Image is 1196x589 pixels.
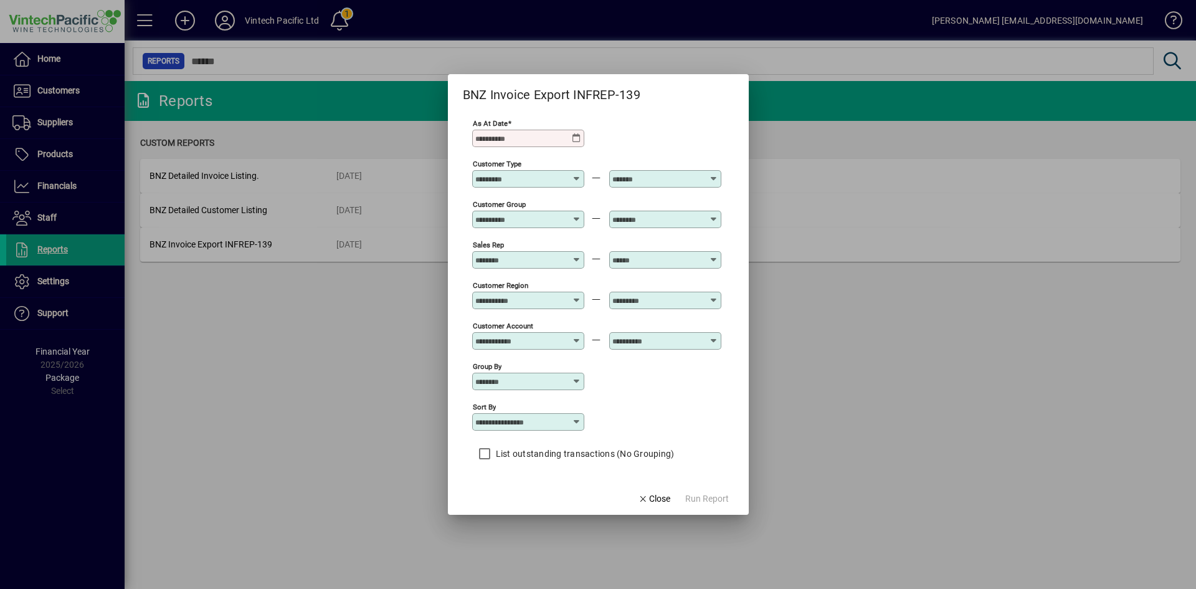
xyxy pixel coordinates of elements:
[473,119,508,128] mat-label: As at Date
[638,492,670,505] span: Close
[448,74,655,105] h2: BNZ Invoice Export INFREP-139
[473,281,528,290] mat-label: Customer Region
[473,160,521,168] mat-label: Customer Type
[473,403,496,411] mat-label: Sort by
[473,200,526,209] mat-label: Customer Group
[473,322,533,330] mat-label: Customer Account
[493,448,675,460] label: List outstanding transactions (No Grouping)
[473,241,504,249] mat-label: Sales Rep
[633,487,675,510] button: Close
[473,362,501,371] mat-label: Group by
